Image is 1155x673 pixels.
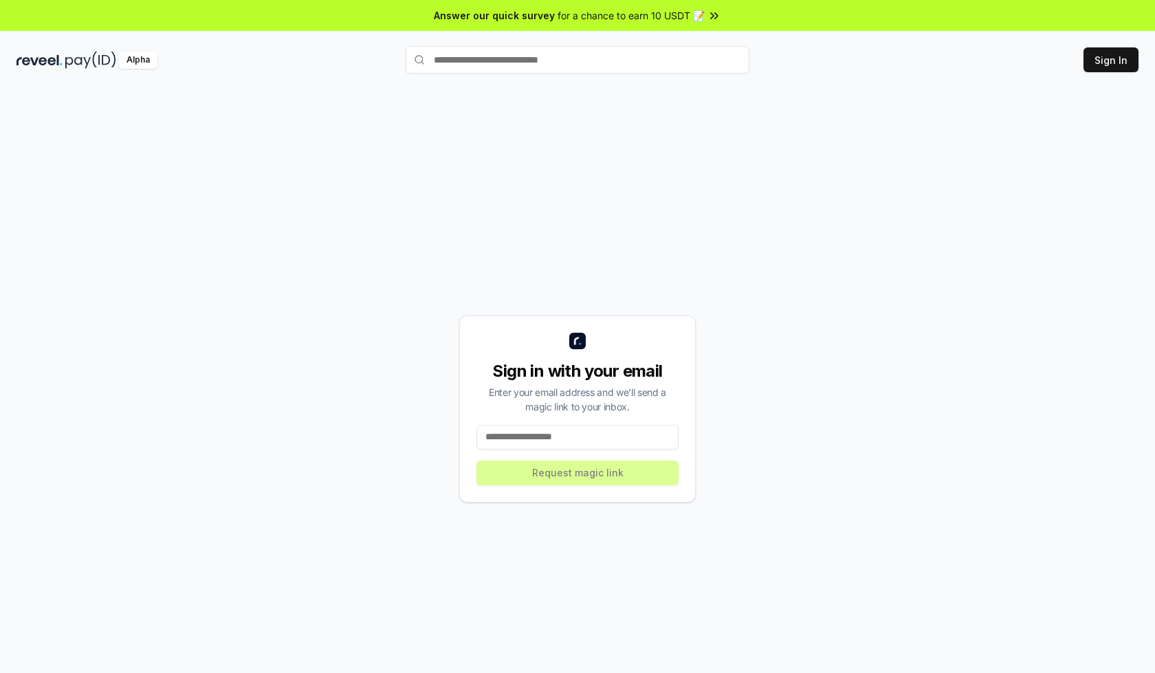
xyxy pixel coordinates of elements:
[558,8,705,23] span: for a chance to earn 10 USDT 📝
[434,8,555,23] span: Answer our quick survey
[1083,47,1138,72] button: Sign In
[476,360,679,382] div: Sign in with your email
[16,52,63,69] img: reveel_dark
[569,333,586,349] img: logo_small
[65,52,116,69] img: pay_id
[476,385,679,414] div: Enter your email address and we’ll send a magic link to your inbox.
[119,52,157,69] div: Alpha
